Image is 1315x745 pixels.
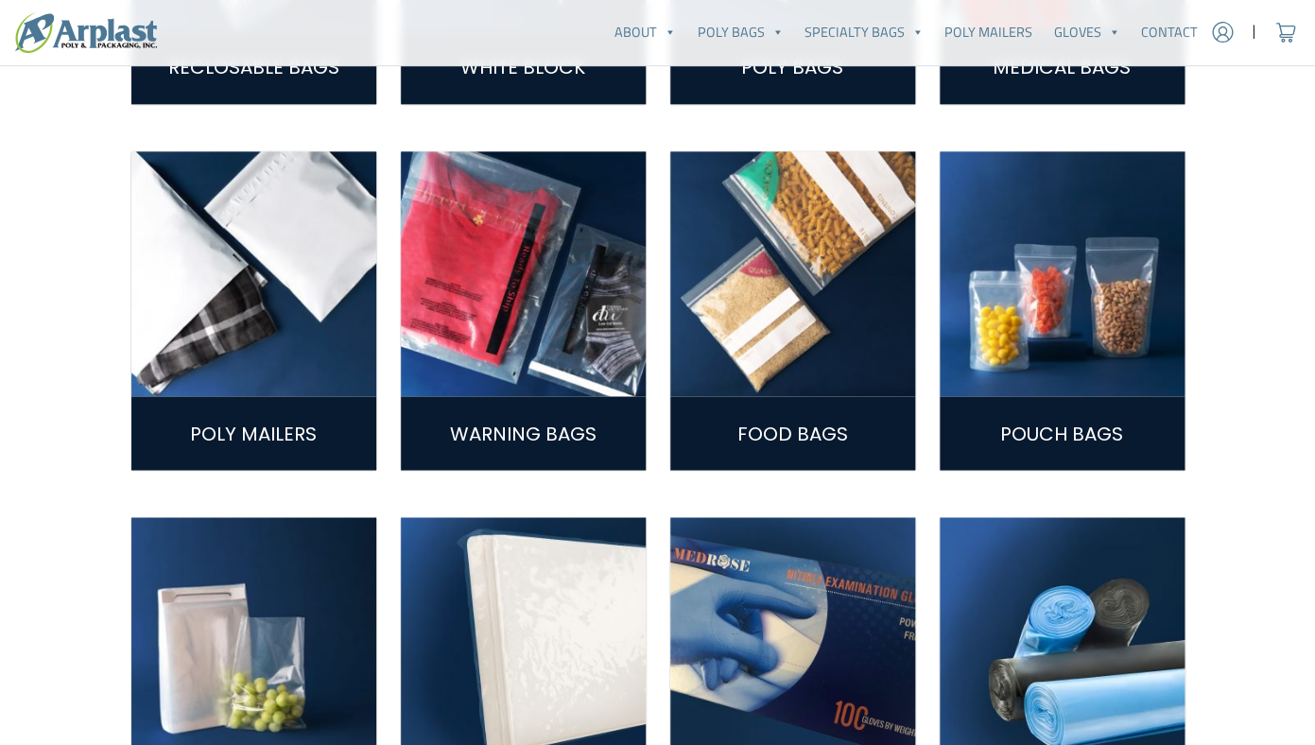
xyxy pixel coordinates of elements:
a: Poly Mailers [190,420,317,446]
a: Medical Bags [993,54,1131,80]
img: logo [15,12,157,53]
a: Poly Bags [686,13,793,51]
span: | [1252,21,1256,43]
a: Pouch Bags [1000,420,1123,446]
a: Poly Bags [741,54,843,80]
a: Poly Mailers [934,13,1043,51]
a: Warning Bags [450,420,597,446]
a: White Block [460,54,585,80]
a: Reclosable Bags [168,54,339,80]
a: Contact [1131,13,1208,51]
a: Food Bags [737,420,848,446]
a: Gloves [1043,13,1130,51]
a: Specialty Bags [794,13,934,51]
a: About [604,13,686,51]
